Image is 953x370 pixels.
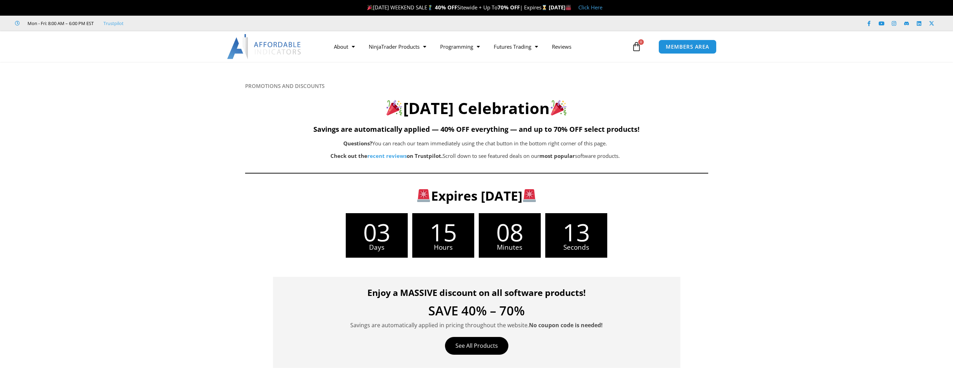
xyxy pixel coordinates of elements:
strong: No coupon code is needed! [529,321,603,329]
h6: PROMOTIONS AND DISCOUNTS [245,83,708,89]
a: NinjaTrader Products [362,39,433,55]
a: recent reviews [367,152,407,159]
a: Programming [433,39,487,55]
b: Questions? [343,140,372,147]
span: Seconds [545,244,607,251]
span: Mon - Fri: 8:00 AM – 6:00 PM EST [26,19,94,27]
a: About [327,39,362,55]
a: Click Here [578,4,602,11]
span: 03 [346,220,408,244]
a: See All Products [445,337,508,355]
img: 🎉 [551,100,567,115]
span: 0 [638,39,644,45]
strong: 40% OFF [435,4,457,11]
img: LogoAI | Affordable Indicators – NinjaTrader [227,34,302,59]
a: MEMBERS AREA [658,40,717,54]
img: 🚨 [417,189,430,202]
img: ⌛ [542,5,547,10]
a: 0 [621,37,652,57]
h5: Savings are automatically applied — 40% OFF everything — and up to 70% OFF select products! [245,125,708,134]
a: Futures Trading [487,39,545,55]
span: Minutes [479,244,541,251]
a: Trustpilot [103,19,124,27]
img: 🏭 [566,5,571,10]
p: Scroll down to see featured deals on our software products. [280,151,671,161]
span: 08 [479,220,541,244]
span: 13 [545,220,607,244]
span: Hours [412,244,474,251]
h3: Expires [DATE] [282,187,672,204]
span: 15 [412,220,474,244]
img: 🎉 [367,5,373,10]
img: 🎉 [386,100,402,115]
strong: 70% OFF [498,4,520,11]
span: [DATE] WEEKEND SALE Sitewide + Up To | Expires [366,4,548,11]
p: Savings are automatically applied in pricing throughout the website. [283,321,670,330]
strong: Check out the on Trustpilot. [330,152,443,159]
h2: [DATE] Celebration [245,98,708,119]
img: 🚨 [523,189,536,202]
img: 🏌️‍♂️ [428,5,433,10]
a: Reviews [545,39,578,55]
strong: [DATE] [549,4,571,11]
h4: Enjoy a MASSIVE discount on all software products! [283,287,670,298]
p: You can reach our team immediately using the chat button in the bottom right corner of this page. [280,139,671,148]
h4: SAVE 40% – 70% [283,305,670,317]
nav: Menu [327,39,630,55]
span: MEMBERS AREA [666,44,709,49]
span: Days [346,244,408,251]
b: most popular [539,152,575,159]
